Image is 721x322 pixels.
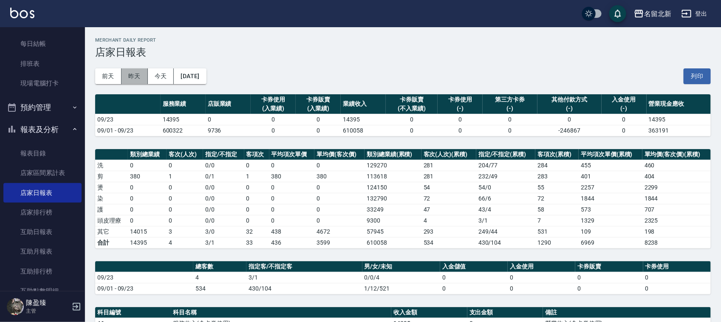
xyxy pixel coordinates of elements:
[642,204,711,215] td: 707
[95,149,711,249] table: a dense table
[3,119,82,141] button: 報表及分析
[95,237,128,248] td: 合計
[161,94,206,114] th: 服務業績
[440,104,481,113] div: (-)
[203,171,244,182] td: 0 / 1
[609,5,626,22] button: save
[193,272,246,283] td: 4
[167,215,203,226] td: 0
[3,144,82,163] a: 報表目錄
[128,193,167,204] td: 0
[203,237,244,248] td: 3/1
[167,171,203,182] td: 1
[365,182,421,193] td: 124150
[642,226,711,237] td: 198
[483,114,537,125] td: 0
[269,237,315,248] td: 436
[3,34,82,54] a: 每日結帳
[95,171,128,182] td: 剪
[95,94,711,136] table: a dense table
[386,125,438,136] td: 0
[476,215,535,226] td: 3 / 1
[643,283,711,294] td: 0
[269,226,315,237] td: 438
[438,125,483,136] td: 0
[602,114,647,125] td: 0
[122,68,148,84] button: 昨天
[341,125,386,136] td: 610058
[203,160,244,171] td: 0 / 0
[644,8,671,19] div: 名留北新
[535,237,579,248] td: 1290
[95,272,193,283] td: 09/23
[244,149,269,160] th: 客項次
[604,95,645,104] div: 入金使用
[647,125,711,136] td: 363191
[579,149,642,160] th: 平均項次單價(累積)
[253,95,294,104] div: 卡券使用
[269,193,315,204] td: 0
[314,149,365,160] th: 單均價(客次價)
[3,262,82,281] a: 互助排行榜
[647,114,711,125] td: 14395
[421,160,476,171] td: 281
[128,182,167,193] td: 0
[314,160,365,171] td: 0
[244,171,269,182] td: 1
[440,261,508,272] th: 入金儲值
[535,226,579,237] td: 531
[7,298,24,315] img: Person
[386,114,438,125] td: 0
[642,160,711,171] td: 460
[3,73,82,93] a: 現場電腦打卡
[535,204,579,215] td: 58
[128,215,167,226] td: 0
[388,104,435,113] div: (不入業績)
[421,149,476,160] th: 客次(人次)(累積)
[206,94,251,114] th: 店販業績
[246,261,362,272] th: 指定客/不指定客
[26,299,69,307] h5: 陳盈臻
[167,182,203,193] td: 0
[540,104,599,113] div: (-)
[95,125,161,136] td: 09/01 - 09/23
[575,261,643,272] th: 卡券販賣
[244,193,269,204] td: 0
[203,204,244,215] td: 0 / 0
[128,149,167,160] th: 類別總業績
[485,104,535,113] div: (-)
[537,125,602,136] td: -246867
[341,114,386,125] td: 14395
[253,104,294,113] div: (入業績)
[314,215,365,226] td: 0
[575,283,643,294] td: 0
[421,226,476,237] td: 293
[167,204,203,215] td: 0
[128,237,167,248] td: 14395
[579,193,642,204] td: 1844
[642,215,711,226] td: 2325
[314,182,365,193] td: 0
[246,272,362,283] td: 3/1
[206,125,251,136] td: 9736
[3,163,82,183] a: 店家區間累計表
[483,125,537,136] td: 0
[678,6,711,22] button: 登出
[95,226,128,237] td: 其它
[244,226,269,237] td: 32
[543,307,711,318] th: 備註
[148,68,174,84] button: 今天
[508,272,575,283] td: 0
[314,237,365,248] td: 3599
[643,272,711,283] td: 0
[3,54,82,73] a: 排班表
[269,160,315,171] td: 0
[476,171,535,182] td: 232 / 49
[174,68,206,84] button: [DATE]
[579,237,642,248] td: 6969
[365,149,421,160] th: 類別總業績(累積)
[535,149,579,160] th: 客項次(累積)
[579,215,642,226] td: 1329
[647,94,711,114] th: 營業現金應收
[602,125,647,136] td: 0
